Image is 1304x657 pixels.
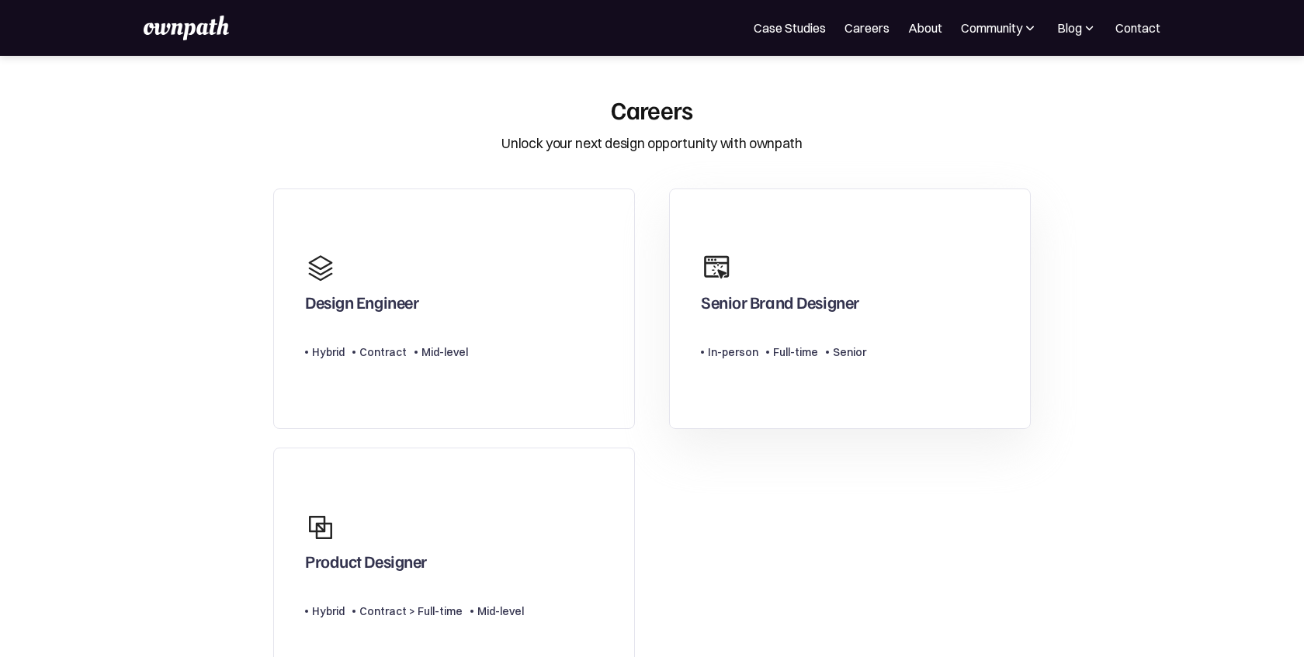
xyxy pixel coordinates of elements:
div: Hybrid [312,602,345,621]
a: Senior Brand DesignerIn-personFull-timeSenior [669,188,1031,430]
div: Hybrid [312,343,345,361]
div: Mid-level [421,343,468,361]
a: About [908,19,942,37]
div: Blog [1057,19,1082,37]
div: Contract > Full-time [359,602,463,621]
a: Careers [844,19,890,37]
a: Case Studies [754,19,826,37]
div: Careers [611,95,693,124]
div: Community [961,19,1038,37]
div: Contract [359,343,407,361]
a: Contact [1115,19,1160,37]
div: Community [961,19,1022,37]
div: Unlock your next design opportunity with ownpath [501,133,802,154]
div: In-person [708,343,758,361]
div: Product Designer [305,551,427,579]
div: Senior Brand Designer [701,292,859,320]
div: Senior [833,343,866,361]
div: Blog [1056,19,1097,37]
div: Design Engineer [305,292,418,320]
div: Mid-level [477,602,524,621]
div: Full-time [773,343,818,361]
a: Design EngineerHybridContractMid-level [273,188,635,430]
